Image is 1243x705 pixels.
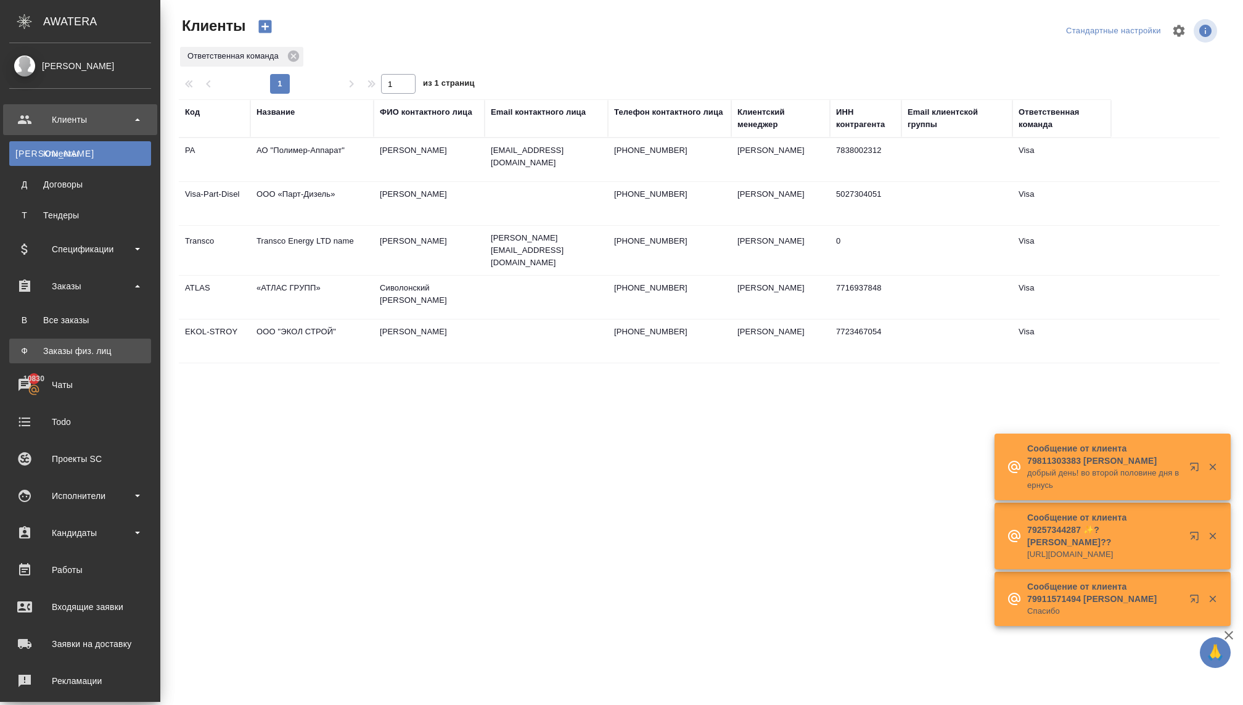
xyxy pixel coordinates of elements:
div: split button [1063,22,1164,41]
div: Email клиентской группы [908,106,1006,131]
a: [PERSON_NAME]Клиенты [9,141,151,166]
div: Кандидаты [9,524,151,542]
td: «АТЛАС ГРУПП» [250,276,374,319]
td: [PERSON_NAME] [374,229,485,272]
td: 0 [830,229,901,272]
p: [PHONE_NUMBER] [614,326,725,338]
div: Проекты SC [9,450,151,468]
button: Закрыть [1200,530,1225,542]
td: Transco Energy LTD name [250,229,374,272]
a: 10830Чаты [3,369,157,400]
a: ФЗаказы физ. лиц [9,339,151,363]
a: Проекты SC [3,443,157,474]
td: Transco [179,229,250,272]
div: Заказы [9,277,151,295]
td: Visa [1012,138,1111,181]
div: Входящие заявки [9,598,151,616]
a: Входящие заявки [3,592,157,622]
button: Создать [250,16,280,37]
p: [PERSON_NAME][EMAIL_ADDRESS][DOMAIN_NAME] [491,232,602,269]
p: [PHONE_NUMBER] [614,188,725,200]
td: [PERSON_NAME] [731,138,830,181]
td: [PERSON_NAME] [374,138,485,181]
div: Договоры [15,178,145,191]
td: Visa [1012,182,1111,225]
a: Todo [3,406,157,437]
p: [URL][DOMAIN_NAME] [1027,548,1181,561]
div: Заказы физ. лиц [15,345,145,357]
td: 5027304051 [830,182,901,225]
a: ВВсе заказы [9,308,151,332]
td: [PERSON_NAME] [731,229,830,272]
td: [PERSON_NAME] [374,320,485,363]
div: Название [256,106,295,118]
td: Visa-Part-Disel [179,182,250,225]
p: Спасибо [1027,605,1181,617]
p: Сообщение от клиента 79811303383 [PERSON_NAME] [1027,442,1181,467]
div: Ответственная команда [180,47,303,67]
div: Ответственная команда [1019,106,1105,131]
td: EKOL-STROY [179,320,250,363]
p: [EMAIL_ADDRESS][DOMAIN_NAME] [491,144,602,169]
td: 7716937848 [830,276,901,319]
p: Ответственная команда [187,50,283,62]
span: 10830 [16,373,52,385]
button: Закрыть [1200,461,1225,472]
div: [PERSON_NAME] [9,59,151,73]
div: Спецификации [9,240,151,258]
button: Открыть в новой вкладке [1182,455,1212,484]
p: [PHONE_NUMBER] [614,144,725,157]
td: Visa [1012,229,1111,272]
div: Исполнители [9,487,151,505]
span: из 1 страниц [423,76,475,94]
td: Visa [1012,276,1111,319]
a: ДДоговоры [9,172,151,197]
td: [PERSON_NAME] [731,276,830,319]
td: PA [179,138,250,181]
a: Заявки на доставку [3,629,157,659]
div: Email контактного лица [491,106,586,118]
button: Закрыть [1200,593,1225,604]
td: ООО "ЭКОЛ СТРОЙ" [250,320,374,363]
div: ФИО контактного лица [380,106,472,118]
div: Код [185,106,200,118]
td: Visa [1012,320,1111,363]
div: Работы [9,561,151,579]
button: Открыть в новой вкладке [1182,524,1212,553]
td: [PERSON_NAME] [731,320,830,363]
span: Посмотреть информацию [1194,19,1220,43]
div: Клиенты [9,110,151,129]
td: Сиволонский [PERSON_NAME] [374,276,485,319]
div: Тендеры [15,209,145,221]
div: ИНН контрагента [836,106,895,131]
td: АО "Полимер-Аппарат" [250,138,374,181]
a: Работы [3,555,157,585]
div: AWATERA [43,9,160,34]
a: Рекламации [3,666,157,696]
div: Клиенты [15,147,145,160]
p: Сообщение от клиента 79911571494 [PERSON_NAME] [1027,580,1181,605]
div: Клиентский менеджер [737,106,824,131]
td: 7838002312 [830,138,901,181]
a: ТТендеры [9,203,151,228]
td: 7723467054 [830,320,901,363]
span: Настроить таблицу [1164,16,1194,46]
div: Заявки на доставку [9,635,151,653]
div: Todo [9,413,151,431]
div: Все заказы [15,314,145,326]
p: добрый день! во второй половине дня вернусь [1027,467,1181,492]
div: Чаты [9,376,151,394]
td: ATLAS [179,276,250,319]
p: Сообщение от клиента 79257344287 ✨?[PERSON_NAME]?? [1027,511,1181,548]
div: Рекламации [9,672,151,690]
td: [PERSON_NAME] [731,182,830,225]
div: Телефон контактного лица [614,106,723,118]
span: Клиенты [179,16,245,36]
p: [PHONE_NUMBER] [614,235,725,247]
p: [PHONE_NUMBER] [614,282,725,294]
td: [PERSON_NAME] [374,182,485,225]
button: Открыть в новой вкладке [1182,587,1212,616]
td: ООО «Парт-Дизель» [250,182,374,225]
